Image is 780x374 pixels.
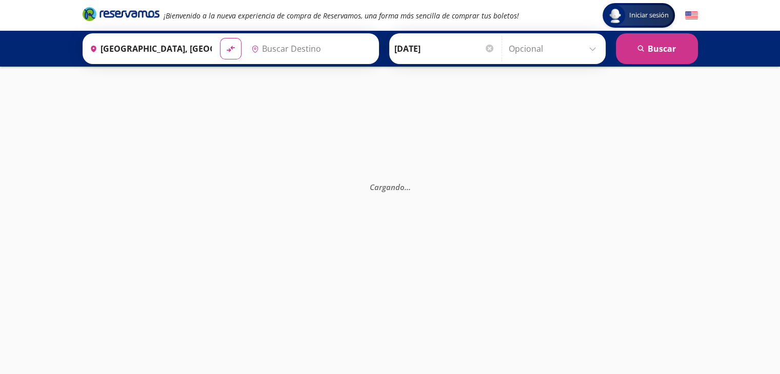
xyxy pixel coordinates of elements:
[685,9,698,22] button: English
[83,6,159,22] i: Brand Logo
[509,36,601,61] input: Opcional
[247,36,373,61] input: Buscar Destino
[404,182,406,192] span: .
[625,10,673,20] span: Iniciar sesión
[616,33,698,64] button: Buscar
[394,36,495,61] input: Elegir Fecha
[164,11,519,20] em: ¡Bienvenido a la nueva experiencia de compra de Reservamos, una forma más sencilla de comprar tus...
[83,6,159,25] a: Brand Logo
[86,36,212,61] input: Buscar Origen
[406,182,408,192] span: .
[369,182,410,192] em: Cargando
[408,182,410,192] span: .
